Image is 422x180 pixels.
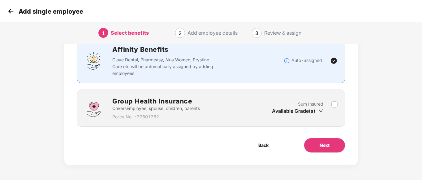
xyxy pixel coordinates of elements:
[272,108,323,114] div: Available Grade(s)
[187,28,238,38] div: Add employee details
[284,58,290,64] img: svg+xml;base64,PHN2ZyBpZD0iSW5mb18tXzMyeDMyIiBkYXRhLW5hbWU9IkluZm8gLSAzMngzMiIgeG1sbnM9Imh0dHA6Ly...
[304,138,345,153] button: Next
[291,57,322,64] p: Auto-assigned
[84,51,103,70] img: svg+xml;base64,PHN2ZyBpZD0iQWZmaW5pdHlfQmVuZWZpdHMiIGRhdGEtbmFtZT0iQWZmaW5pdHkgQmVuZWZpdHMiIHhtbG...
[19,8,83,15] p: Add single employee
[6,7,15,16] img: svg+xml;base64,PHN2ZyB4bWxucz0iaHR0cDovL3d3dy53My5vcmcvMjAwMC9zdmciIHdpZHRoPSIzMCIgaGVpZ2h0PSIzMC...
[179,30,182,36] span: 2
[243,138,284,153] button: Back
[102,30,105,36] span: 1
[112,44,283,55] h2: Affinity Benefits
[112,113,200,120] p: Policy No. - 37601262
[298,101,323,108] p: Sum Insured
[112,105,200,112] p: Covers Employee, spouse, children, parents
[84,99,103,117] img: svg+xml;base64,PHN2ZyBpZD0iR3JvdXBfSGVhbHRoX0luc3VyYW5jZSIgZGF0YS1uYW1lPSJHcm91cCBIZWFsdGggSW5zdX...
[330,57,338,64] img: svg+xml;base64,PHN2ZyBpZD0iVGljay0yNHgyNCIgeG1sbnM9Imh0dHA6Ly93d3cudzMub3JnLzIwMDAvc3ZnIiB3aWR0aD...
[111,28,149,38] div: Select benefits
[318,108,323,113] span: down
[320,142,329,149] span: Next
[112,96,200,106] h2: Group Health Insurance
[264,28,301,38] div: Review & assign
[112,56,215,77] p: Clove Dental, Pharmeasy, Nua Women, Prystine Care etc will be automatically assigned by adding em...
[255,30,258,36] span: 3
[258,142,269,149] span: Back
